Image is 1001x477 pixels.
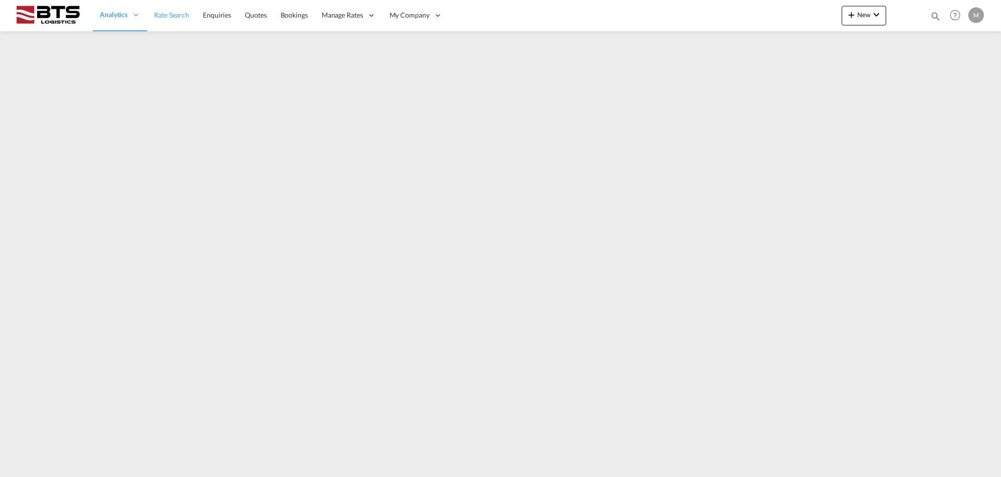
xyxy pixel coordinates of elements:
[203,11,231,19] span: Enquiries
[947,7,968,24] div: Help
[281,11,308,19] span: Bookings
[322,10,363,20] span: Manage Rates
[930,11,941,25] div: icon-magnify
[842,6,886,25] button: icon-plus 400-fgNewicon-chevron-down
[870,9,882,21] md-icon: icon-chevron-down
[947,7,963,23] span: Help
[930,11,941,22] md-icon: icon-magnify
[846,9,857,21] md-icon: icon-plus 400-fg
[245,11,266,19] span: Quotes
[968,7,984,23] div: M
[846,11,882,19] span: New
[15,4,81,26] img: cdcc71d0be7811ed9adfbf939d2aa0e8.png
[154,11,189,19] span: Rate Search
[100,10,128,20] span: Analytics
[390,10,430,20] span: My Company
